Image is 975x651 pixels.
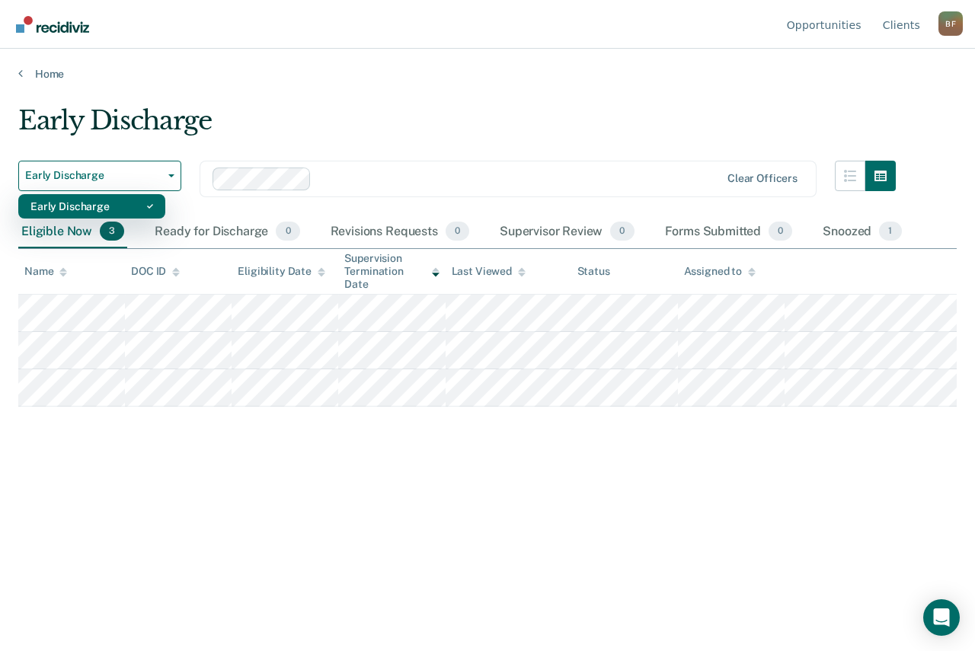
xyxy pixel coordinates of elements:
div: Last Viewed [452,265,526,278]
div: B F [938,11,963,36]
div: Revisions Requests0 [328,215,472,249]
div: Ready for Discharge0 [152,215,302,249]
span: 0 [446,222,469,241]
div: Snoozed1 [820,215,904,249]
span: Early Discharge [25,169,162,182]
div: Name [24,265,67,278]
div: Assigned to [684,265,756,278]
div: Dropdown Menu [18,194,165,219]
div: Eligibility Date [238,265,325,278]
button: Early Discharge [18,161,181,191]
span: 3 [100,222,124,241]
span: 0 [276,222,299,241]
div: Supervision Termination Date [344,252,439,290]
div: Eligible Now3 [18,215,127,249]
div: Early Discharge [18,105,896,148]
button: Profile dropdown button [938,11,963,36]
div: Early Discharge [30,194,153,219]
a: Home [18,67,957,81]
div: Supervisor Review0 [497,215,638,249]
img: Recidiviz [16,16,89,33]
div: Clear officers [727,172,798,185]
div: Status [577,265,610,278]
div: Forms Submitted0 [662,215,796,249]
span: 0 [610,222,634,241]
span: 0 [769,222,792,241]
div: Open Intercom Messenger [923,599,960,636]
div: DOC ID [131,265,180,278]
span: 1 [879,222,901,241]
